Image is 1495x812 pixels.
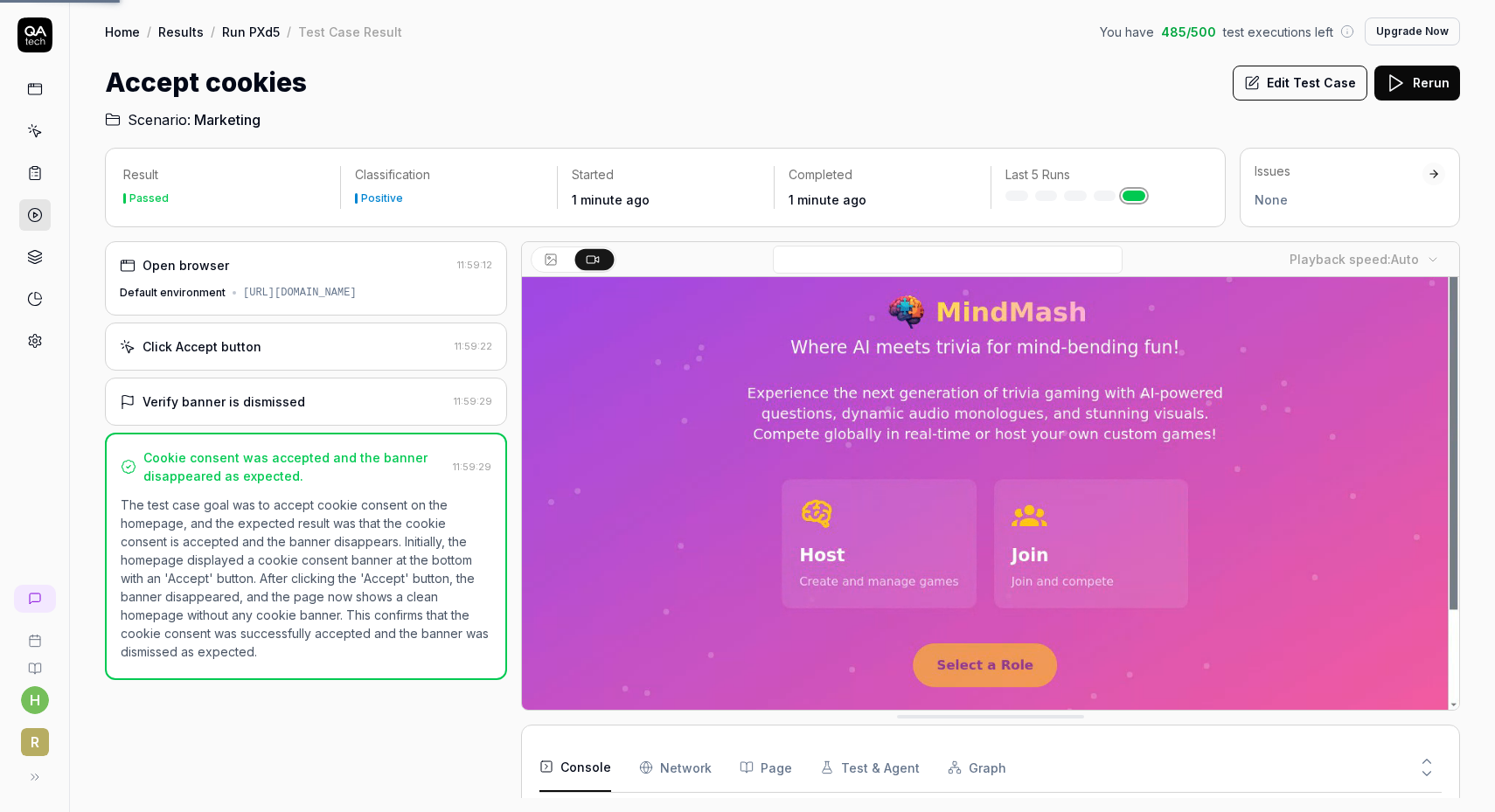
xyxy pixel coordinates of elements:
a: Scenario:Marketing [105,109,261,130]
a: Run PXd5 [222,23,280,40]
time: 11:59:29 [453,461,491,473]
a: Book a call with us [7,620,62,648]
div: / [287,23,291,40]
a: Documentation [7,648,62,676]
div: Cookie consent was accepted and the banner disappeared as expected. [143,448,446,485]
button: Upgrade Now [1365,17,1460,45]
div: None [1255,191,1422,209]
div: Test Case Result [298,23,402,40]
p: Classification [355,166,543,184]
span: test executions left [1223,23,1333,41]
time: 1 minute ago [789,192,866,207]
button: Graph [948,743,1006,792]
span: Scenario: [124,109,191,130]
button: Edit Test Case [1233,66,1367,101]
div: Verify banner is dismissed [143,392,305,411]
button: h [21,686,49,714]
time: 11:59:29 [454,395,492,407]
p: Result [123,166,326,184]
span: 485 / 500 [1161,23,1216,41]
span: You have [1100,23,1154,41]
button: R [7,714,62,760]
a: Home [105,23,140,40]
div: Passed [129,193,169,204]
div: / [211,23,215,40]
p: The test case goal was to accept cookie consent on the homepage, and the expected result was that... [121,496,491,661]
h1: Accept cookies [105,63,307,102]
a: New conversation [14,585,56,613]
time: 11:59:12 [457,259,492,271]
div: Issues [1255,163,1422,180]
span: R [21,728,49,756]
button: Console [539,743,611,792]
div: Positive [361,193,403,204]
time: 1 minute ago [572,192,650,207]
button: Rerun [1374,66,1460,101]
div: / [147,23,151,40]
div: [URL][DOMAIN_NAME] [243,285,357,301]
div: Default environment [120,285,226,301]
button: Page [740,743,792,792]
p: Completed [789,166,977,184]
p: Last 5 Runs [1005,166,1193,184]
button: Network [639,743,712,792]
a: Results [158,23,204,40]
span: Marketing [194,109,261,130]
p: Started [572,166,760,184]
div: Playback speed: [1290,250,1419,268]
div: Open browser [143,256,229,274]
time: 11:59:22 [455,340,492,352]
button: Test & Agent [820,743,920,792]
div: Click Accept button [143,337,261,356]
